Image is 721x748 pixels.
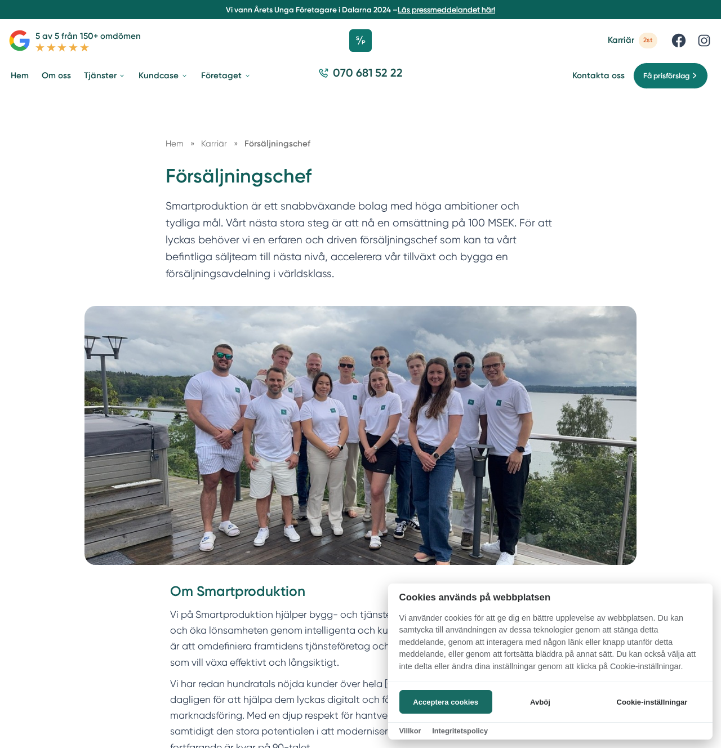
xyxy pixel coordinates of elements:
a: Villkor [399,727,421,735]
button: Cookie-inställningar [603,690,701,714]
button: Avböj [495,690,585,714]
p: Vi använder cookies för att ge dig en bättre upplevelse av webbplatsen. Du kan samtycka till anvä... [388,612,713,681]
a: Integritetspolicy [432,727,488,735]
button: Acceptera cookies [399,690,492,714]
h2: Cookies används på webbplatsen [388,592,713,603]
